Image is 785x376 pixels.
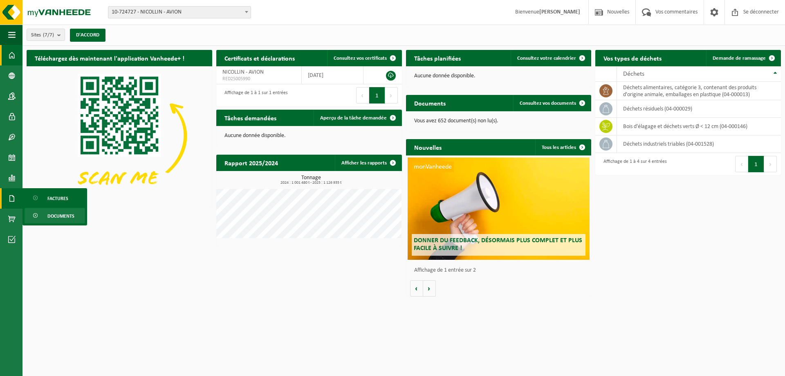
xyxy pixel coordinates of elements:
font: Vous avez 652 document(s) non lu(s). [414,118,498,124]
button: 1 [369,87,385,104]
a: Demande de ramassage [706,50,780,66]
a: Aperçu de la tâche demandée [314,110,401,126]
font: Aucune donnée disponible. [414,73,475,79]
button: Précédent [356,87,369,104]
font: Documents [414,101,446,107]
font: bois d'élagage et déchets verts Ø < 12 cm (04-000146) [623,124,747,130]
button: Précédent [735,156,748,172]
font: Factures [47,196,68,201]
font: NICOLLIN - AVION [222,69,264,75]
button: Suivant [764,156,777,172]
img: Téléchargez l'application VHEPlus [27,66,212,205]
font: 1 [375,93,379,99]
font: Tâches planifiées [414,56,461,62]
font: Déchets [623,71,644,77]
font: Aucune donnée disponible. [224,133,286,139]
font: Sites [31,32,41,38]
font: Demande de ramassage [713,56,766,61]
button: 1 [748,156,764,172]
font: monVanheede [414,164,452,170]
a: Consultez vos certificats [327,50,401,66]
font: Tous les articles [542,145,576,150]
font: Affichage de 1 entrée sur 2 [414,267,476,273]
font: Certificats et déclarations [224,56,295,62]
font: 2024 : 1 001 480 t - 2025 : 1 126 935 t [280,180,341,185]
font: Tonnage [301,175,321,181]
font: Bienvenue [515,9,539,15]
font: RED25005990 [222,77,250,81]
span: 10-724727 - NICOLLIN - AVION [108,6,251,18]
font: Documents [47,214,74,219]
font: Aperçu de la tâche demandée [320,115,387,121]
font: Consultez votre calendrier [517,56,576,61]
font: (7/7) [43,32,54,38]
font: Affichage de 1 à 1 sur 1 entrées [224,90,288,95]
font: Nouvelles [607,9,629,15]
font: déchets industriels triables (04-001528) [623,141,714,147]
a: Tous les articles [535,139,590,155]
font: 10-724727 - NICOLLIN - AVION [112,9,182,15]
font: Se déconnecter [743,9,779,15]
font: Afficher les rapports [341,160,387,166]
font: [DATE] [308,72,323,79]
button: D'ACCORD [70,29,105,42]
a: Documents [25,208,85,223]
a: Factures [25,190,85,206]
font: Téléchargez dès maintenant l'application Vanheede+ ! [35,56,184,62]
font: [PERSON_NAME] [539,9,580,15]
font: déchets résiduels (04-000029) [623,106,692,112]
font: Vos types de déchets [603,56,662,62]
font: Donner du feedback, désormais plus complet et plus facile à suivre ! [414,237,582,252]
font: Tâches demandées [224,115,276,122]
a: Consultez vos documents [513,95,590,111]
button: Suivant [385,87,398,104]
a: Afficher les rapports [335,155,401,171]
font: D'ACCORD [76,32,99,38]
a: Consultez votre calendrier [511,50,590,66]
font: Consultez vos certificats [334,56,387,61]
span: 10-724727 - NICOLLIN - AVION [108,7,251,18]
font: Affichage de 1 à 4 sur 4 entrées [603,159,667,164]
button: Sites(7/7) [27,29,65,41]
font: Vos commentaires [655,9,698,15]
font: Consultez vos documents [520,101,576,106]
font: déchets alimentaires, catégorie 3, contenant des produits d'origine animale, emballages en plasti... [623,85,756,97]
font: 1 [754,162,758,168]
a: monVanheede Donner du feedback, désormais plus complet et plus facile à suivre ! [408,158,590,260]
font: Nouvelles [414,145,442,151]
font: Rapport 2025/2024 [224,160,278,167]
